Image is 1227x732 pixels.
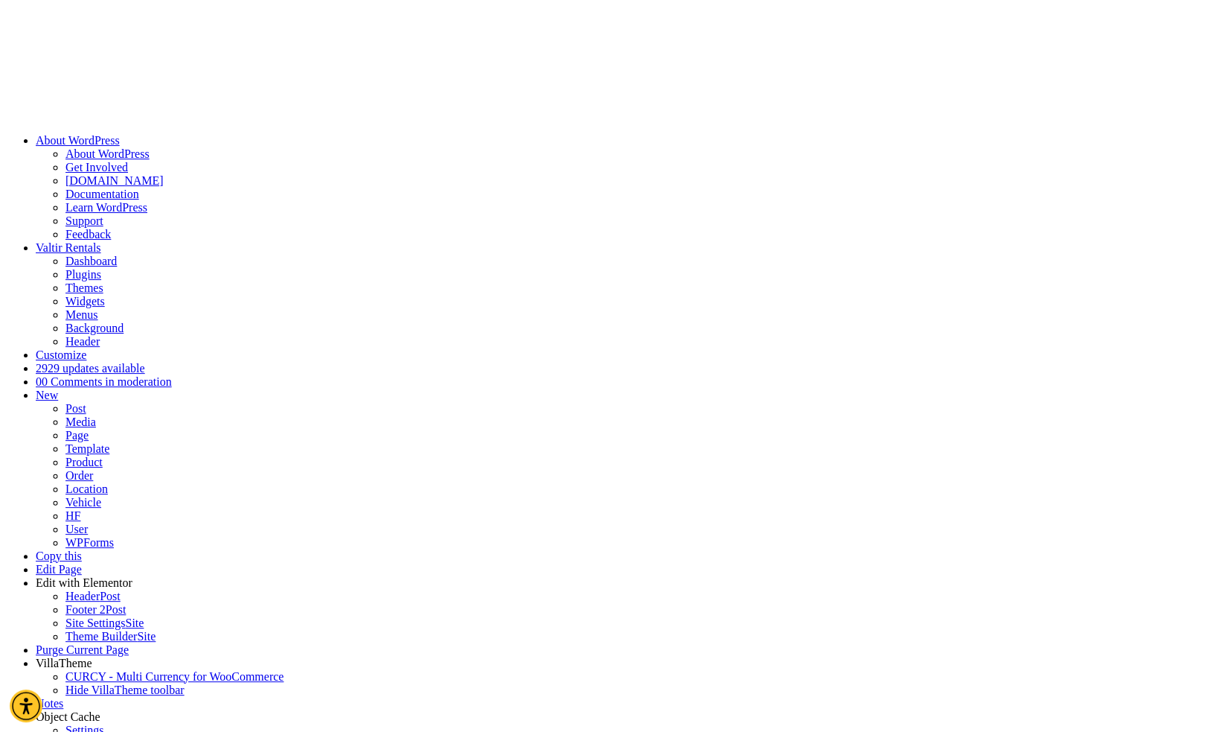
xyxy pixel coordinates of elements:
[65,670,283,683] a: CURCY - Multi Currency for WooCommerce
[65,295,105,308] a: Widgets
[36,389,58,401] span: New
[65,214,103,227] a: Support
[65,496,101,509] a: Vehicle
[65,590,121,602] a: HeaderPost
[65,402,86,415] a: Post
[36,362,48,375] span: 29
[36,255,1221,281] ul: Valtir Rentals
[10,690,42,722] div: Accessibility Menu
[65,617,144,629] a: Site SettingsSite
[65,281,103,294] a: Themes
[36,657,1221,670] div: VillaTheme
[36,550,82,562] a: Copy this
[36,147,1221,174] ul: About WordPress
[65,684,185,696] span: Hide VillaTheme toolbar
[65,603,126,616] a: Footer 2Post
[65,456,103,468] a: Product
[65,617,125,629] span: Site Settings
[65,322,124,334] a: Background
[36,134,120,147] span: About WordPress
[36,174,1221,241] ul: About WordPress
[65,174,164,187] a: [DOMAIN_NAME]
[65,335,100,348] a: Header
[65,429,89,442] a: Page
[65,469,93,482] a: Order
[65,630,137,643] span: Theme Builder
[65,147,150,160] a: About WordPress
[65,255,117,267] a: Dashboard
[65,536,114,549] a: WPForms
[42,375,172,388] span: 0 Comments in moderation
[65,630,156,643] a: Theme BuilderSite
[125,617,144,629] span: Site
[65,161,128,174] a: Get Involved
[65,228,111,241] a: Feedback
[36,241,101,254] a: Valtir Rentals
[65,509,80,522] a: HF
[36,349,86,361] a: Customize
[36,281,1221,349] ul: Valtir Rentals
[65,523,88,535] a: User
[48,362,145,375] span: 29 updates available
[100,590,121,602] span: Post
[65,268,101,281] a: Plugins
[65,483,108,495] a: Location
[36,563,82,576] a: Edit Page
[137,630,156,643] span: Site
[65,603,106,616] span: Footer 2
[65,590,100,602] span: Header
[36,710,1221,724] div: Object Cache
[36,375,42,388] span: 0
[36,643,129,656] a: Purge Current Page
[36,402,1221,550] ul: New
[65,201,147,214] a: Learn WordPress
[65,442,109,455] a: Template
[65,188,139,200] a: Documentation
[65,308,98,321] a: Menus
[36,576,132,589] span: Edit with Elementor
[65,416,96,428] a: Media
[106,603,126,616] span: Post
